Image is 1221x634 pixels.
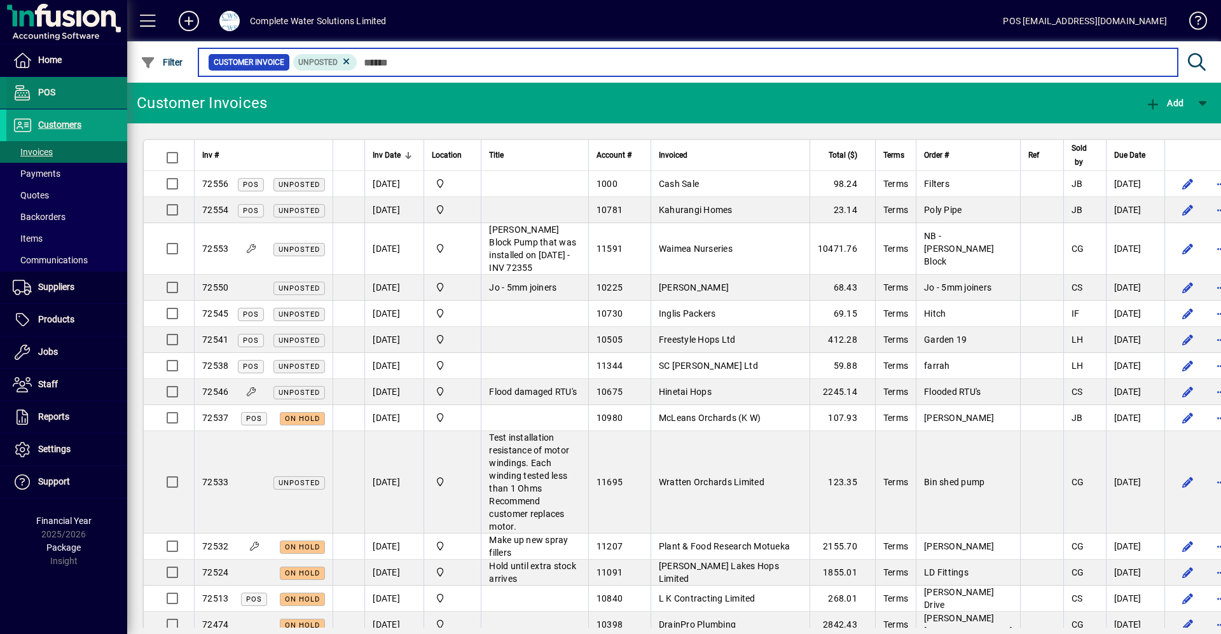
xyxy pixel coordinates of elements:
span: Terms [883,477,908,487]
span: POS [243,362,259,371]
td: [DATE] [1106,223,1164,275]
a: Staff [6,369,127,401]
td: [DATE] [1106,197,1164,223]
span: Terms [883,148,904,162]
span: Customers [38,120,81,130]
td: 68.43 [810,275,875,301]
td: 412.28 [810,327,875,353]
span: Terms [883,593,908,603]
span: IF [1072,308,1080,319]
span: Suppliers [38,282,74,292]
td: [DATE] [1106,586,1164,612]
span: Motueka [432,203,473,217]
span: Kahurangi Homes [659,205,733,215]
span: Flood damaged RTU's [489,387,577,397]
span: Motueka [432,411,473,425]
span: 1000 [597,179,617,189]
span: [PERSON_NAME] Drive [924,587,994,610]
span: CG [1072,567,1084,577]
span: Communications [13,255,88,265]
span: Motueka [432,242,473,256]
td: [DATE] [1106,534,1164,560]
span: 72546 [202,387,228,397]
span: Inv Date [373,148,401,162]
span: Terms [883,334,908,345]
span: Bin shed pump [924,477,984,487]
span: Motueka [432,475,473,489]
button: Edit [1178,382,1198,402]
button: Filter [137,51,186,74]
td: 107.93 [810,405,875,431]
td: [DATE] [364,534,424,560]
span: 11091 [597,567,623,577]
span: Home [38,55,62,65]
div: Invoiced [659,148,802,162]
span: Unposted [279,310,320,319]
td: [DATE] [364,560,424,586]
span: 72538 [202,361,228,371]
td: [DATE] [1106,431,1164,534]
td: [DATE] [1106,327,1164,353]
span: POS [243,310,259,319]
span: Invoices [13,147,53,157]
a: Backorders [6,206,127,228]
span: 10675 [597,387,623,397]
span: Jo - 5mm joiners [489,282,556,293]
span: 10505 [597,334,623,345]
span: Invoiced [659,148,687,162]
span: Settings [38,444,71,454]
span: Hitch [924,308,946,319]
span: Unposted [298,58,338,67]
span: POS [38,87,55,97]
td: [DATE] [1106,405,1164,431]
span: Motueka [432,617,473,631]
span: CG [1072,244,1084,254]
td: 2245.14 [810,379,875,405]
span: Add [1145,98,1183,108]
span: 10225 [597,282,623,293]
a: Products [6,304,127,336]
span: On hold [285,543,320,551]
button: Edit [1178,536,1198,556]
span: [PERSON_NAME] Block Pump that was installed on [DATE] - INV 72355 [489,224,576,273]
span: Unposted [279,181,320,189]
span: Motueka [432,359,473,373]
span: Terms [883,179,908,189]
div: Ref [1028,148,1056,162]
span: Products [38,314,74,324]
button: Edit [1178,562,1198,582]
td: [DATE] [1106,275,1164,301]
span: Motueka [432,565,473,579]
span: Terms [883,205,908,215]
span: 72556 [202,179,228,189]
a: Settings [6,434,127,465]
span: 72533 [202,477,228,487]
span: POS [243,336,259,345]
span: Due Date [1114,148,1145,162]
a: Knowledge Base [1180,3,1205,44]
span: Backorders [13,212,66,222]
td: 10471.76 [810,223,875,275]
button: Add [1142,92,1187,114]
td: [DATE] [1106,379,1164,405]
div: Total ($) [818,148,869,162]
span: CS [1072,282,1083,293]
td: [DATE] [1106,560,1164,586]
a: Quotes [6,184,127,206]
span: Freestyle Hops Ltd [659,334,736,345]
span: Support [38,476,70,486]
span: Unposted [279,336,320,345]
span: 72541 [202,334,228,345]
div: Inv Date [373,148,416,162]
span: LH [1072,361,1084,371]
td: 59.88 [810,353,875,379]
td: 268.01 [810,586,875,612]
span: NB - [PERSON_NAME] Block [924,231,994,266]
div: Location [432,148,473,162]
td: [DATE] [364,223,424,275]
td: [DATE] [364,197,424,223]
button: Edit [1178,277,1198,298]
span: Motueka [432,385,473,399]
span: Unposted [279,245,320,254]
span: 72545 [202,308,228,319]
